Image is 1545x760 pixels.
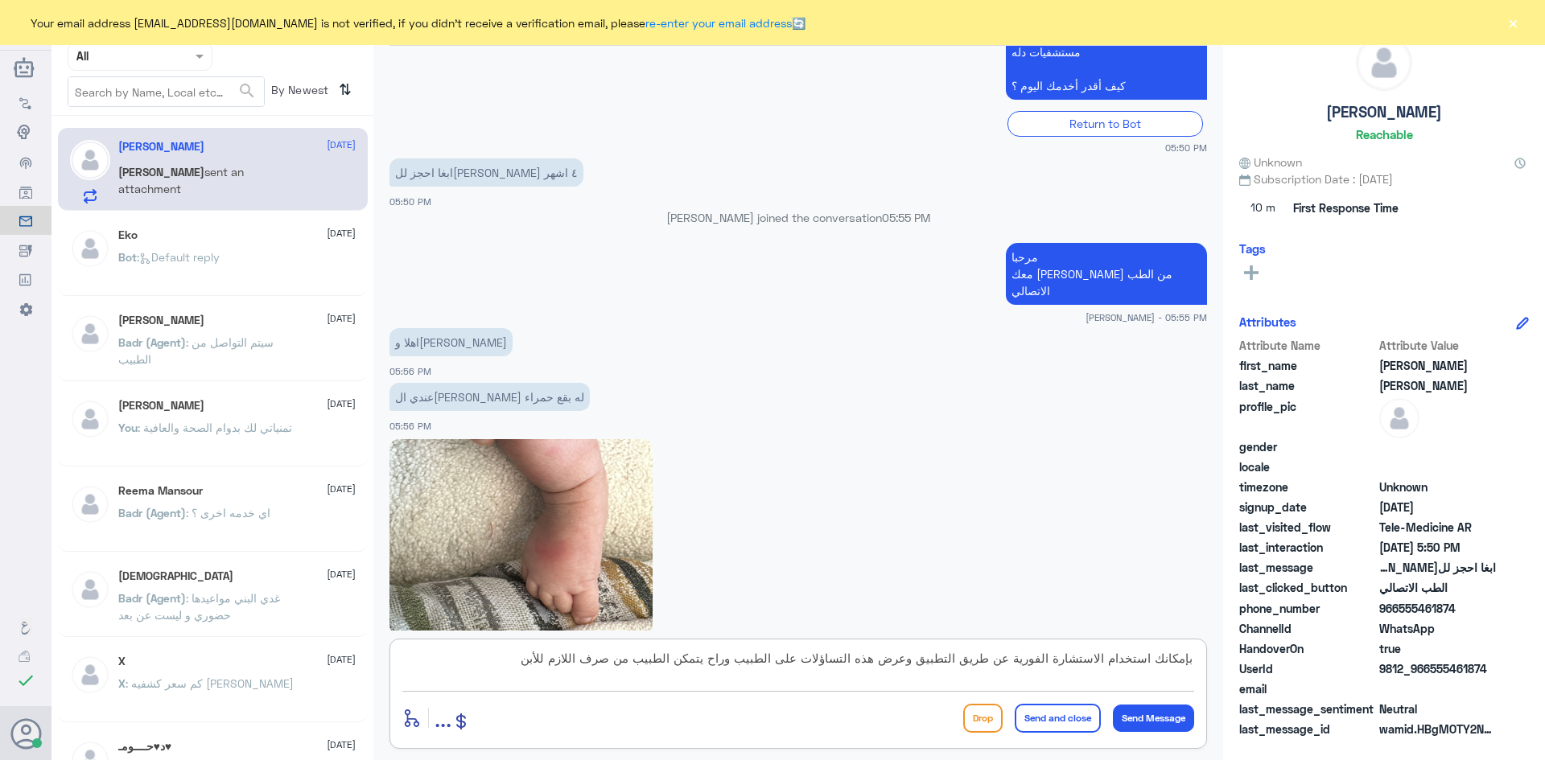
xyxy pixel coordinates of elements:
button: Avatar [10,718,41,749]
span: Attribute Value [1379,337,1496,354]
span: : سيتم التواصل من الطبيب [118,335,274,366]
span: 2025-08-25T14:50:58.742Z [1379,539,1496,556]
h5: X [118,655,126,668]
span: By Newest [265,76,332,109]
img: defaultAdmin.png [70,399,110,439]
span: 2024-10-27T09:49:54.824Z [1379,499,1496,516]
p: 25/8/2025, 5:56 PM [389,383,590,411]
span: Unknown [1379,479,1496,495]
span: : Default reply [137,250,220,264]
span: last_message_sentiment [1239,700,1376,717]
span: [DATE] [327,138,356,152]
span: first_name [1239,357,1376,374]
span: last_name [1239,377,1376,394]
span: : تمنياتي لك بدوام الصحة والعافية [138,421,292,434]
span: phone_number [1239,600,1376,617]
span: [DATE] [327,652,356,667]
p: 25/8/2025, 5:56 PM [389,328,513,356]
span: last_message_id [1239,721,1376,737]
span: Badr (Agent) [118,335,186,349]
img: defaultAdmin.png [1357,35,1411,90]
span: 9812_966555461874 [1379,660,1496,677]
span: 05:56 PM [389,421,431,431]
span: signup_date [1239,499,1376,516]
h5: سبحان الله [118,569,233,583]
span: Badr (Agent) [118,591,186,605]
button: search [237,78,257,105]
span: Unknown [1239,154,1302,170]
span: null [1379,458,1496,475]
i: ⇅ [339,76,352,103]
h6: Reachable [1356,127,1413,142]
span: ChannelId [1239,620,1376,637]
p: 25/8/2025, 5:50 PM [1006,21,1207,100]
span: 05:50 PM [1165,141,1207,154]
span: [PERSON_NAME] [118,165,204,179]
span: gender [1239,438,1376,455]
span: ابغا احجز للابن فهد تطعيم ٤ اشهر [1379,559,1496,576]
h5: Anas [118,314,204,327]
span: [DATE] [327,737,356,752]
span: Badr (Agent) [118,506,186,520]
img: defaultAdmin.png [70,140,110,180]
span: email [1239,680,1376,697]
div: Return to Bot [1007,111,1203,136]
span: الطب الاتصالي [1379,579,1496,596]
span: Tele-Medicine AR [1379,519,1496,536]
button: Send and close [1015,704,1101,733]
span: Attribute Name [1239,337,1376,354]
span: last_message [1239,559,1376,576]
span: First Response Time [1293,199,1399,216]
span: : كم سعر كشفيه [PERSON_NAME] [126,676,294,690]
img: 1309881297403391.jpg [389,439,653,635]
span: last_clicked_button [1239,579,1376,596]
span: [DATE] [327,226,356,240]
span: UserId [1239,660,1376,677]
span: 05:55 PM [882,211,930,224]
button: ... [435,700,451,736]
span: عبداللطيف الفارس [1379,377,1496,394]
span: [DATE] [327,482,356,496]
span: null [1379,680,1496,697]
span: 05:56 PM [389,366,431,376]
p: [PERSON_NAME] joined the conversation [389,209,1207,226]
h5: Mohammed ALRASHED [118,399,204,413]
span: Your email address [EMAIL_ADDRESS][DOMAIN_NAME] is not verified, if you didn't receive a verifica... [31,14,805,31]
span: wamid.HBgMOTY2NTU1NDYxODc0FQIAEhgUM0E0RDZCMjREMDMxRkYzMjI0QzAA [1379,721,1496,737]
span: 966555461874 [1379,600,1496,617]
h5: عبدالله عبداللطيف الفارس [118,140,204,154]
button: Drop [963,704,1003,733]
span: profile_pic [1239,398,1376,435]
span: locale [1239,458,1376,475]
a: re-enter your email address [645,16,792,30]
p: 25/8/2025, 5:55 PM [1006,243,1207,305]
span: X [118,676,126,690]
span: null [1379,438,1496,455]
h6: Tags [1239,241,1266,256]
span: Bot [118,250,137,264]
span: [DATE] [327,311,356,326]
h5: Eko [118,228,138,242]
span: true [1379,640,1496,657]
span: You [118,421,138,434]
img: defaultAdmin.png [70,314,110,354]
img: defaultAdmin.png [70,484,110,524]
span: last_visited_flow [1239,519,1376,536]
span: Subscription Date : [DATE] [1239,170,1529,187]
span: 05:50 PM [389,196,431,207]
button: × [1505,14,1521,31]
span: HandoverOn [1239,640,1376,657]
h5: [PERSON_NAME] [1326,103,1442,121]
span: [PERSON_NAME] - 05:55 PM [1086,310,1207,324]
span: [DATE] [327,567,356,581]
span: عبدالله [1379,357,1496,374]
h5: Reema Mansour [118,484,203,498]
input: Search by Name, Local etc… [68,77,264,106]
button: Send Message [1113,705,1194,732]
span: [DATE] [327,396,356,411]
h6: Attributes [1239,314,1296,329]
span: : غدي البني مواعيدها حضوري و ليست عن بعد [118,591,280,622]
p: 25/8/2025, 5:50 PM [389,158,583,187]
span: : اي خدمه اخرى ؟ [186,506,270,520]
img: defaultAdmin.png [70,569,110,610]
